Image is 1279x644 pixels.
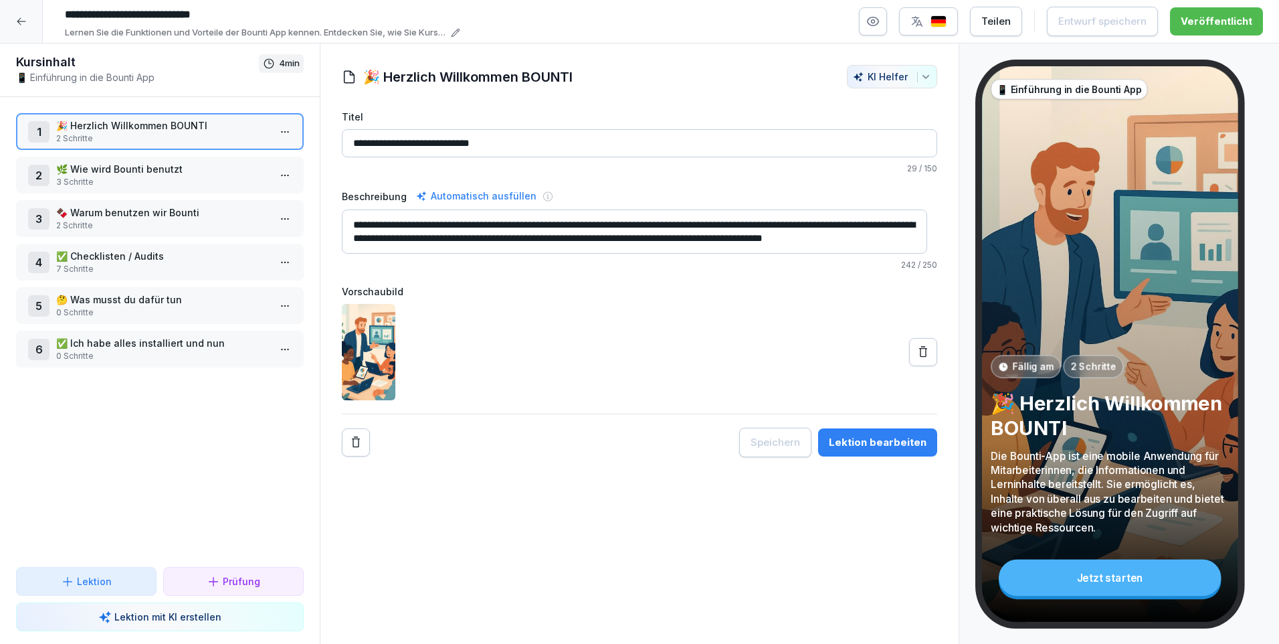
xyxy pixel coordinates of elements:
[342,304,395,400] img: vcyhwrhdj5u9puroexzfu3ar.png
[56,220,269,232] p: 2 Schritte
[342,428,370,457] button: Remove
[991,449,1229,535] p: Die Bounti-App ist eine mobile Anwendung für Mitarbeiterinnen, die Informationen und Lerninhalte ...
[16,287,304,324] div: 5🤔 Was musst du dafür tun0 Schritte
[16,200,304,237] div: 3🍫 Warum benutzen wir Bounti2 Schritte
[16,331,304,368] div: 6✅ Ich habe alles installiert und nun0 Schritte
[56,293,269,307] p: 🤔 Was musst du dafür tun
[28,252,50,273] div: 4
[56,118,269,133] p: 🎉 Herzlich Willkommen BOUNTI
[999,560,1221,596] div: Jetzt starten
[28,295,50,317] div: 5
[56,249,269,263] p: ✅ Checklisten / Audits
[1181,14,1252,29] div: Veröffentlicht
[28,165,50,186] div: 2
[829,435,926,450] div: Lektion bearbeiten
[16,602,304,631] button: Lektion mit KI erstellen
[56,263,269,275] p: 7 Schritte
[56,336,269,350] p: ✅ Ich habe alles installiert und nun
[342,110,937,124] label: Titel
[56,176,269,188] p: 3 Schritte
[1013,359,1054,373] p: Fällig am
[56,133,269,145] p: 2 Schritte
[739,428,811,457] button: Speichern
[28,121,50,143] div: 1
[342,285,937,299] label: Vorschaubild
[1170,7,1263,35] button: Veröffentlicht
[363,67,573,87] h1: 🎉 Herzlich Willkommen BOUNTI
[342,259,937,271] p: / 250
[114,610,221,624] p: Lektion mit KI erstellen
[16,157,304,193] div: 2🌿 Wie wird Bounti benutzt3 Schritte
[751,435,800,450] div: Speichern
[16,54,259,70] h1: Kursinhalt
[16,567,157,596] button: Lektion
[970,7,1022,36] button: Teilen
[28,339,50,360] div: 6
[223,574,260,588] p: Prüfung
[342,189,407,204] label: Beschreibung
[847,65,937,88] button: KI Helfer
[56,206,269,220] p: 🍫 Warum benutzen wir Bounti
[279,57,300,70] p: 4 min
[28,208,50,230] div: 3
[1058,14,1147,29] div: Entwurf speichern
[997,82,1141,96] p: 📱 Einführung in die Bounti App
[1047,7,1158,36] button: Entwurf speichern
[16,244,304,280] div: 4✅ Checklisten / Audits7 Schritte
[65,26,447,39] p: Lernen Sie die Funktionen und Vorteile der Bounti App kennen. Entdecken Sie, wie Sie Kurse, Check...
[901,260,916,270] span: 242
[991,391,1229,440] p: 🎉 Herzlich Willkommen BOUNTI
[56,162,269,176] p: 🌿 Wie wird Bounti benutzt
[77,574,112,588] p: Lektion
[56,350,269,362] p: 0 Schritte
[907,163,917,173] span: 29
[16,113,304,150] div: 1🎉 Herzlich Willkommen BOUNTI2 Schritte
[413,188,539,204] div: Automatisch ausfüllen
[1070,359,1116,373] p: 2 Schritte
[16,70,259,84] p: 📱 Einführung in die Bounti App
[853,71,931,82] div: KI Helfer
[163,567,304,596] button: Prüfung
[56,307,269,319] p: 0 Schritte
[930,15,947,28] img: de.svg
[342,163,937,175] p: / 150
[818,428,937,457] button: Lektion bearbeiten
[981,14,1011,29] div: Teilen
